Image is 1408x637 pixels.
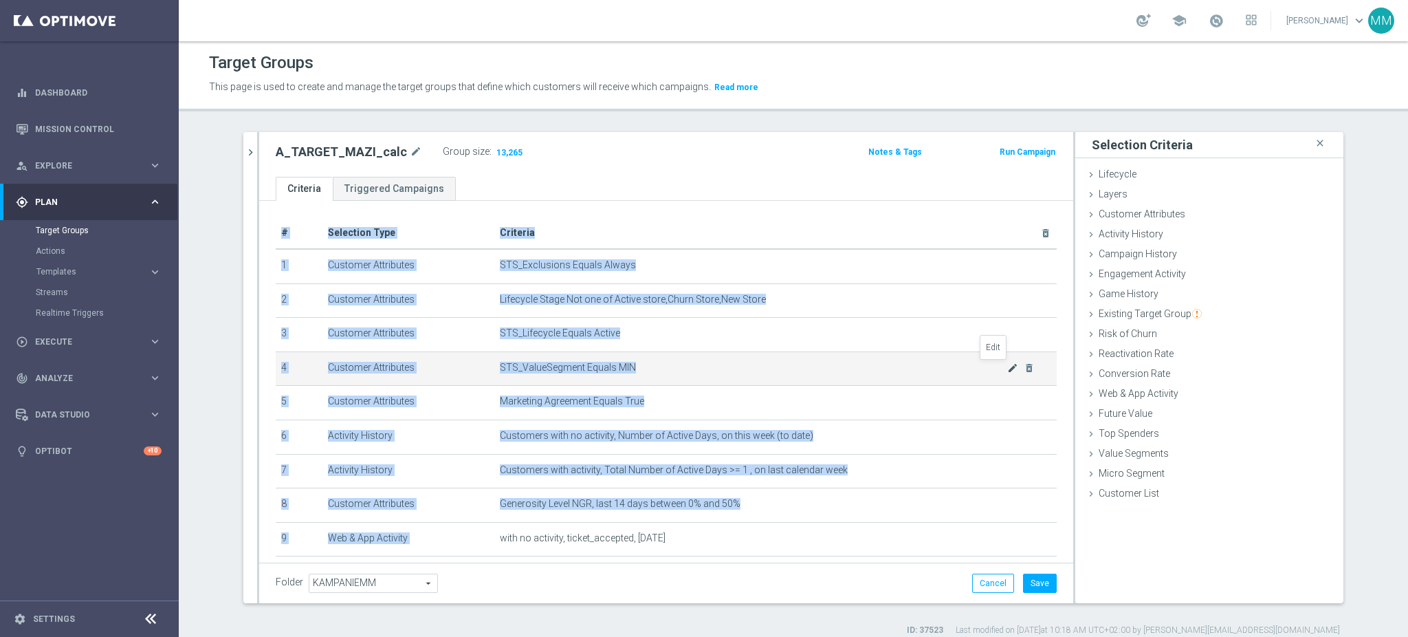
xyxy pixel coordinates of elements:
th: Selection Type [322,217,494,249]
i: track_changes [16,372,28,385]
a: Actions [36,246,143,257]
span: Conversion Rate [1099,368,1170,379]
span: Engagement Activity [1099,268,1186,279]
span: 13,265 [495,147,524,160]
a: Settings [33,615,75,623]
span: Data Studio [35,411,148,419]
span: Activity History [1099,228,1163,239]
a: Triggered Campaigns [333,177,456,201]
td: 2 [276,283,322,318]
span: Execute [35,338,148,346]
button: Read more [713,80,760,95]
i: close [1313,134,1327,153]
button: Notes & Tags [867,144,923,160]
span: with no activity, ticket_accepted, [DATE] [500,532,665,544]
td: Customer Attributes [322,249,494,283]
div: play_circle_outline Execute keyboard_arrow_right [15,336,162,347]
span: Customers with activity, Total Number of Active Days >= 1 , on last calendar week [500,464,848,476]
span: Reactivation Rate [1099,348,1174,359]
div: Plan [16,196,148,208]
td: 5 [276,386,322,420]
div: Dashboard [16,74,162,111]
i: keyboard_arrow_right [148,335,162,348]
th: # [276,217,322,249]
span: Lifecycle Stage Not one of Active store,Churn Store,New Store [500,294,766,305]
span: school [1171,13,1187,28]
button: gps_fixed Plan keyboard_arrow_right [15,197,162,208]
span: Web & App Activity [1099,388,1178,399]
a: Dashboard [35,74,162,111]
a: Mission Control [35,111,162,147]
span: Risk of Churn [1099,328,1157,339]
div: equalizer Dashboard [15,87,162,98]
td: 9 [276,522,322,557]
span: Layers [1099,188,1127,199]
label: Group size [443,146,489,158]
i: keyboard_arrow_right [148,408,162,421]
i: equalizer [16,87,28,99]
span: keyboard_arrow_down [1352,13,1367,28]
td: Customer Attributes [322,488,494,523]
span: Analyze [35,374,148,382]
span: Marketing Agreement Equals True [500,396,644,407]
span: Existing Target Group [1099,308,1202,319]
span: Criteria [500,227,535,238]
div: MM [1368,8,1394,34]
button: lightbulb Optibot +10 [15,446,162,457]
a: Streams [36,287,143,298]
td: Activity History [322,454,494,488]
span: Customer List [1099,488,1159,499]
span: Templates [36,268,135,276]
button: chevron_right [243,132,257,173]
button: Data Studio keyboard_arrow_right [15,409,162,420]
span: Lifecycle [1099,169,1136,180]
a: Target Groups [36,225,143,236]
div: +10 [144,446,162,455]
td: Customer Attributes [322,352,494,386]
button: person_search Explore keyboard_arrow_right [15,160,162,171]
i: mode_edit [410,144,422,160]
div: Templates [36,268,148,276]
span: STS_Lifecycle Equals Active [500,327,620,339]
td: 1 [276,249,322,283]
a: Realtime Triggers [36,307,143,318]
i: delete_forever [1040,228,1051,239]
td: Activity History [322,420,494,454]
td: Customer Attributes [322,386,494,420]
i: delete_forever [1024,363,1035,374]
span: Customer Attributes [1099,208,1185,219]
i: keyboard_arrow_right [148,371,162,385]
div: Explore [16,160,148,172]
label: ID: 37523 [907,625,943,636]
span: STS_ValueSegment Equals MIN [500,362,1007,374]
span: Plan [35,198,148,206]
div: Execute [16,336,148,348]
button: Mission Control [15,124,162,135]
td: 3 [276,318,322,352]
i: keyboard_arrow_right [148,159,162,172]
div: Data Studio [16,409,148,421]
td: Customer Attributes [322,318,494,352]
div: Target Groups [36,220,177,241]
i: gps_fixed [16,196,28,208]
i: person_search [16,160,28,172]
a: Criteria [276,177,333,201]
div: Realtime Triggers [36,303,177,323]
button: Run Campaign [998,144,1057,160]
span: STS_Exclusions Equals Always [500,259,636,271]
h3: Selection Criteria [1092,137,1193,153]
a: [PERSON_NAME]keyboard_arrow_down [1285,10,1368,31]
h1: Target Groups [209,53,313,73]
i: play_circle_outline [16,336,28,348]
span: Game History [1099,288,1158,299]
span: Top Spenders [1099,428,1159,439]
button: Templates keyboard_arrow_right [36,266,162,277]
button: Cancel [972,574,1014,593]
label: Last modified on [DATE] at 10:18 AM UTC+02:00 by [PERSON_NAME][EMAIL_ADDRESS][DOMAIN_NAME] [956,625,1340,636]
